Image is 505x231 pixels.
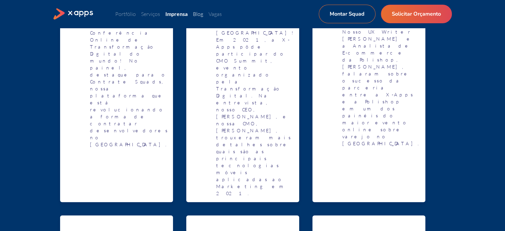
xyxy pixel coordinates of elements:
[90,22,168,148] p: O TDWC é a Maior Conferência Online de Transformação Digital do mundo! No painel, destaque para o...
[216,22,294,197] p: Pousamos em [GEOGRAPHIC_DATA]! Em 2021, a X-Apps pôde participar do CMO Summit, evento organizado...
[381,5,452,23] a: Solicitar Orçamento
[319,5,376,23] a: Montar Squad
[115,11,136,17] a: Portfólio
[209,11,222,17] a: Vagas
[165,11,188,17] a: Imprensa
[193,11,203,17] a: Blog
[141,11,160,17] a: Serviços
[342,28,420,147] p: Nosso UX Writer [PERSON_NAME] e a Analista de E-commerce da Polishop, [PERSON_NAME], falaram sobr...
